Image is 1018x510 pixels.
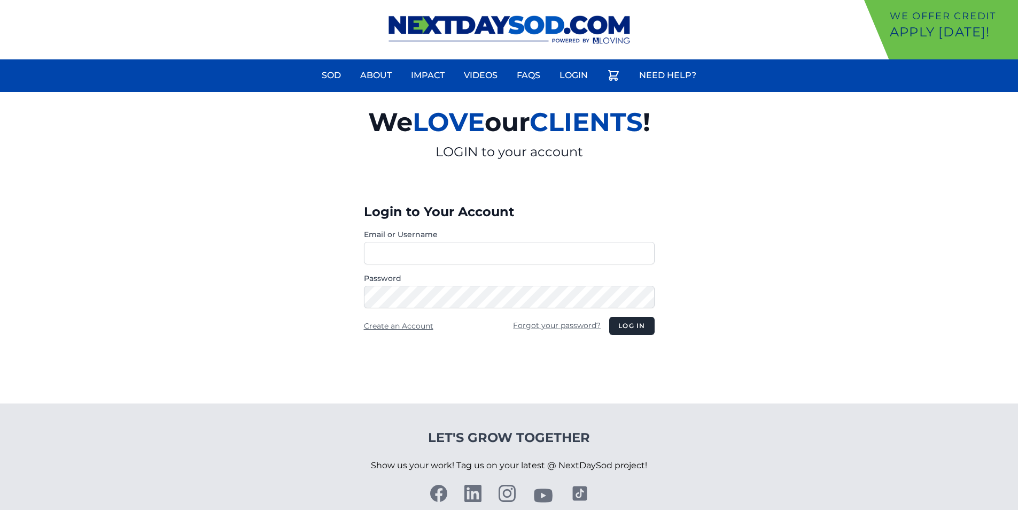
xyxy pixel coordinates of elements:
h2: We our ! [244,101,774,143]
a: FAQs [510,63,547,88]
span: CLIENTS [530,106,643,138]
p: Apply [DATE]! [890,24,1014,41]
p: Show us your work! Tag us on your latest @ NextDaySod project! [371,446,647,485]
a: Create an Account [364,321,433,331]
a: Impact [405,63,451,88]
a: Login [553,63,594,88]
label: Email or Username [364,229,655,240]
label: Password [364,273,655,284]
a: About [354,63,398,88]
a: Need Help? [633,63,703,88]
h4: Let's Grow Together [371,429,647,446]
p: LOGIN to your account [244,143,774,161]
p: We offer Credit [890,9,1014,24]
a: Sod [315,63,347,88]
a: Forgot your password? [513,321,601,330]
span: LOVE [413,106,485,138]
a: Videos [457,63,504,88]
button: Log in [609,317,654,335]
h3: Login to Your Account [364,203,655,220]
